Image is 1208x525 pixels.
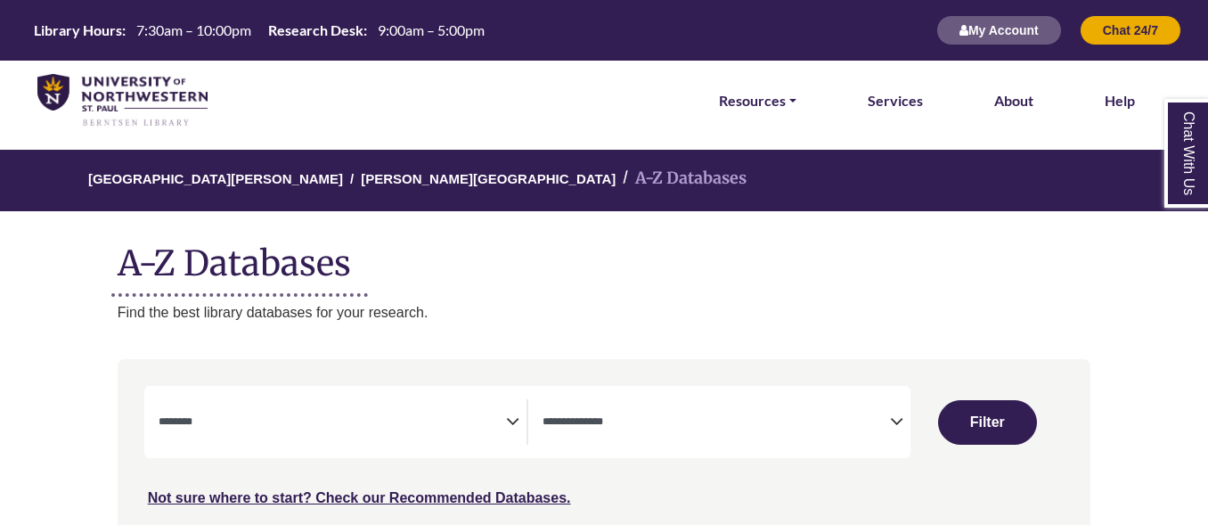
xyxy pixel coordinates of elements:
[118,301,1091,324] p: Find the best library databases for your research.
[1080,15,1181,45] button: Chat 24/7
[719,89,796,112] a: Resources
[27,21,492,41] a: Hours Today
[27,21,127,39] th: Library Hours:
[37,74,208,128] img: library_home
[88,168,343,186] a: [GEOGRAPHIC_DATA][PERSON_NAME]
[543,416,890,431] textarea: Search
[148,490,571,505] a: Not sure where to start? Check our Recommended Databases.
[936,15,1062,45] button: My Account
[378,21,485,38] span: 9:00am – 5:00pm
[994,89,1033,112] a: About
[938,400,1037,445] button: Submit for Search Results
[936,22,1062,37] a: My Account
[136,21,251,38] span: 7:30am – 10:00pm
[261,21,368,39] th: Research Desk:
[27,21,492,37] table: Hours Today
[118,229,1091,283] h1: A-Z Databases
[1105,89,1135,112] a: Help
[616,166,747,192] li: A-Z Databases
[361,168,616,186] a: [PERSON_NAME][GEOGRAPHIC_DATA]
[159,416,506,431] textarea: Search
[118,150,1091,211] nav: breadcrumb
[1080,22,1181,37] a: Chat 24/7
[868,89,923,112] a: Services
